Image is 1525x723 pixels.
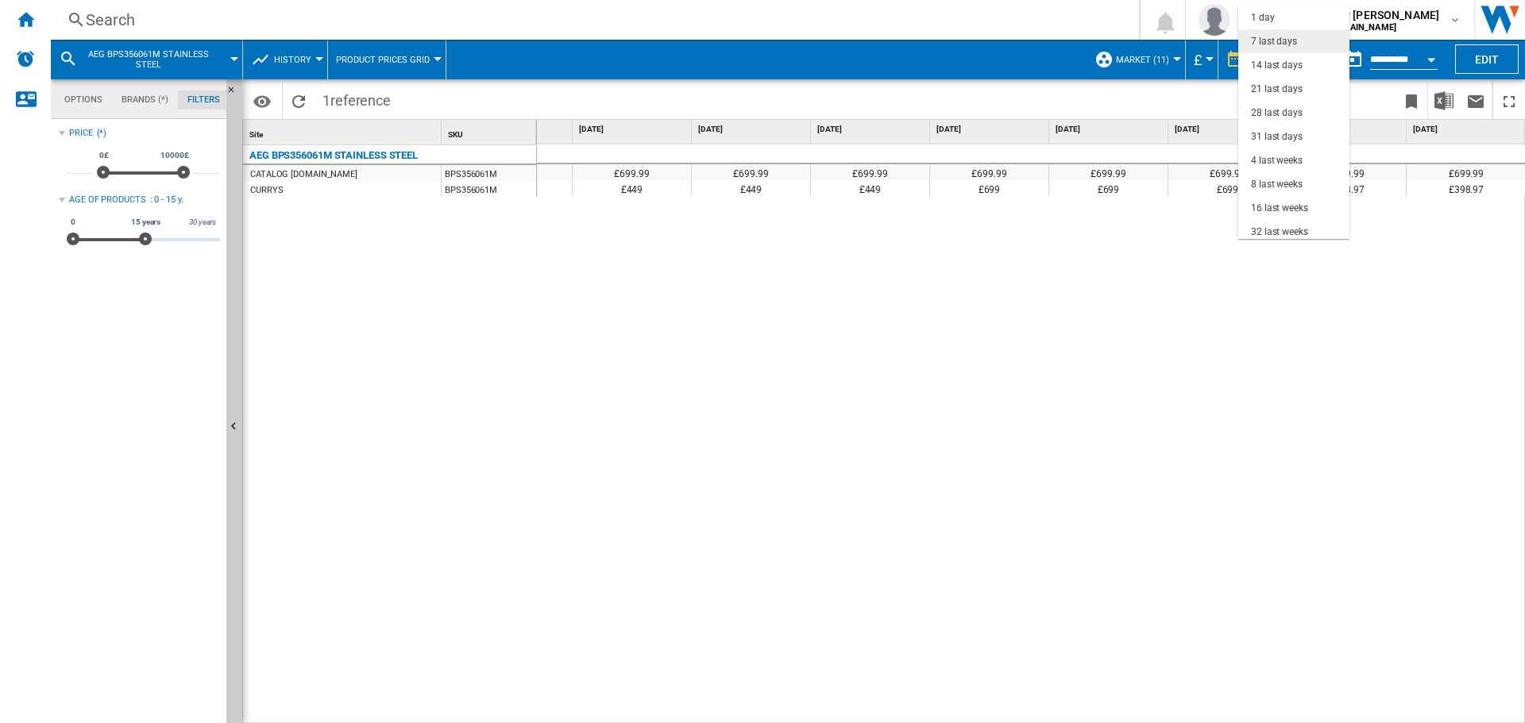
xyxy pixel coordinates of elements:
[1251,130,1303,144] div: 31 last days
[1251,11,1275,25] div: 1 day
[1251,106,1303,120] div: 28 last days
[1251,59,1303,72] div: 14 last days
[1251,154,1303,167] div: 4 last weeks
[1251,225,1308,239] div: 32 last weeks
[1251,202,1308,215] div: 16 last weeks
[1251,35,1297,48] div: 7 last days
[1251,178,1303,191] div: 8 last weeks
[1251,83,1303,96] div: 21 last days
